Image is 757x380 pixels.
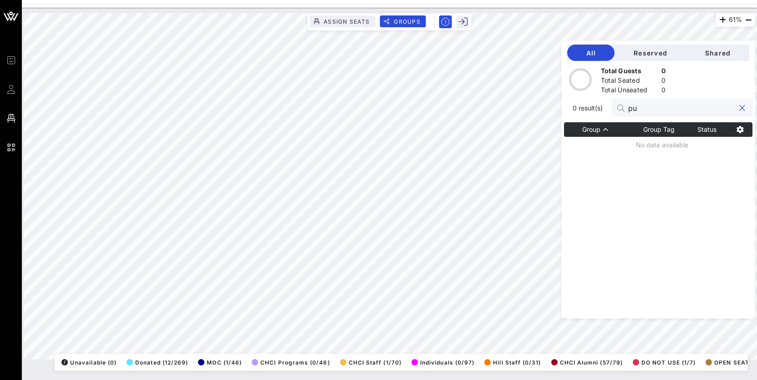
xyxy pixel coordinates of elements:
[582,125,600,133] span: Group
[127,359,188,366] span: Donated (12/269)
[574,49,607,57] span: All
[59,356,117,369] button: /Unavailable (0)
[337,356,401,369] button: CHCI Staff (1/70)
[323,18,370,25] span: Assign Seats
[716,13,755,27] div: 61%
[686,45,749,61] button: Shared
[630,356,696,369] button: DO NOT USE (1/7)
[643,122,686,137] th: Group Tag
[484,359,541,366] span: Hill Staff (0/31)
[693,49,742,57] span: Shared
[661,76,666,87] div: 0
[633,359,696,366] span: DO NOT USE (1/7)
[409,356,474,369] button: Individuals (0/97)
[198,359,242,366] span: MOC (1/46)
[564,137,752,153] td: No data available
[661,66,666,78] div: 0
[249,356,330,369] button: CHCI Programs (0/46)
[252,359,330,366] span: CHCI Programs (0/46)
[686,122,728,137] th: Status
[310,15,375,27] button: Assign Seats
[195,356,242,369] button: MOC (1/46)
[61,359,117,366] span: Unavailable (0)
[567,45,615,61] button: All
[393,18,421,25] span: Groups
[739,104,745,113] button: clear icon
[622,49,679,57] span: Reserved
[380,15,426,27] button: Groups
[643,125,675,133] span: Group Tag
[124,356,188,369] button: Donated (12/269)
[340,359,401,366] span: CHCI Staff (1/70)
[412,359,474,366] span: Individuals (0/97)
[61,359,68,365] div: /
[601,85,658,97] div: Total Unseated
[549,356,623,369] button: CHCI Alumni (57/79)
[569,103,606,113] span: 0 result(s)
[615,45,686,61] button: Reserved
[482,356,541,369] button: Hill Staff (0/31)
[551,359,623,366] span: CHCI Alumni (57/79)
[582,122,643,137] th: Group: Sorted ascending. Activate to sort descending.
[601,66,658,78] div: Total Guests
[661,85,666,97] div: 0
[601,76,658,87] div: Total Seated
